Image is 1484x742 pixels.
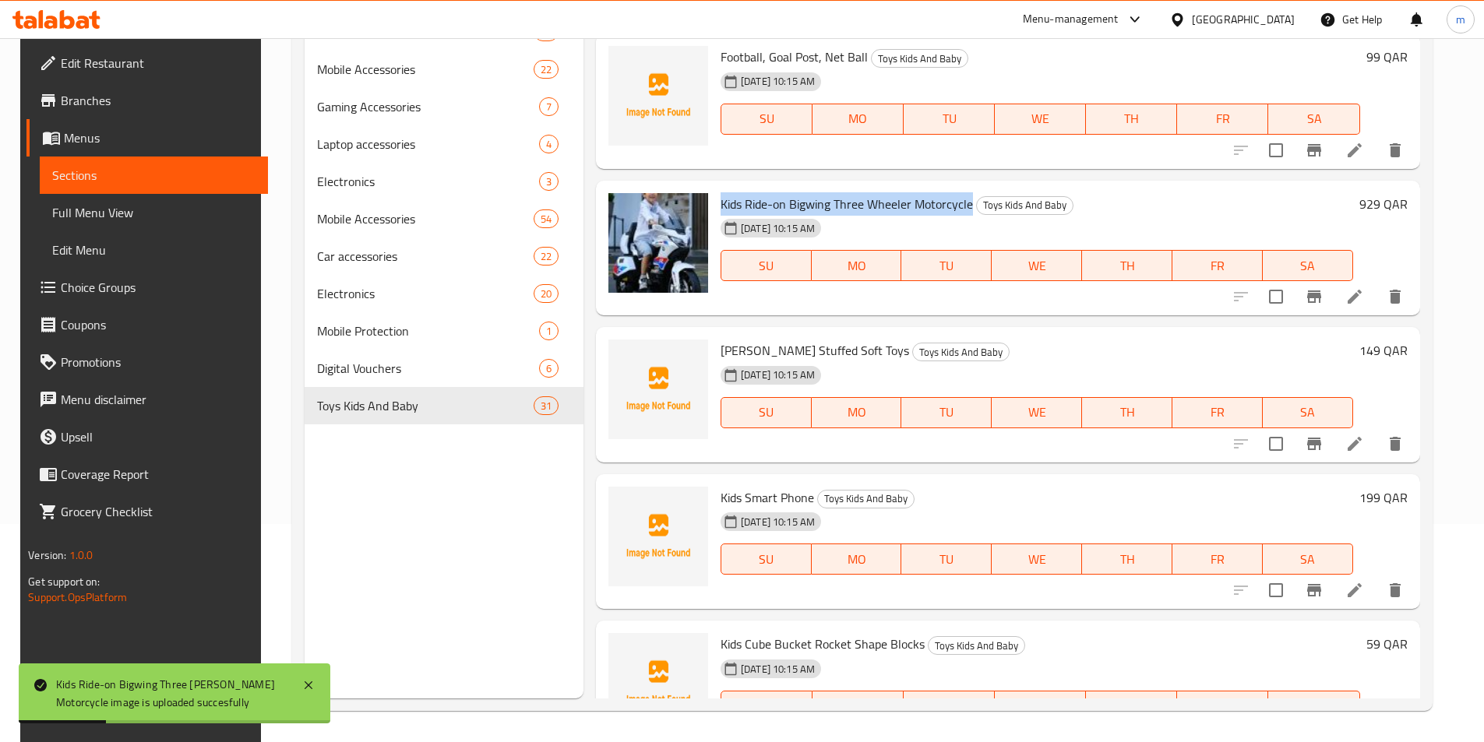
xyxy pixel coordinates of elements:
span: Digital Vouchers [317,359,539,378]
span: [DATE] 10:15 AM [735,662,821,677]
a: Edit menu item [1345,141,1364,160]
div: Electronics20 [305,275,583,312]
a: Sections [40,156,268,194]
span: SA [1269,548,1347,571]
span: MO [818,548,896,571]
button: FR [1177,691,1268,722]
a: Coverage Report [26,455,268,493]
span: Select to update [1260,574,1292,607]
span: Toys Kids And Baby [818,490,914,508]
button: Branch-specific-item [1295,278,1333,315]
div: Toys Kids And Baby [817,490,915,508]
span: Mobile Accessories [317,60,534,79]
a: Menu disclaimer [26,381,268,418]
span: [DATE] 10:15 AM [735,515,821,529]
button: Branch-specific-item [1295,425,1333,462]
span: Car accessories [317,247,534,266]
span: Upsell [61,427,256,446]
div: Mobile Accessories22 [305,51,583,88]
span: TH [1092,695,1171,718]
button: WE [992,543,1082,575]
a: Support.OpsPlatform [28,587,127,607]
div: Gaming Accessories7 [305,88,583,125]
span: [DATE] 10:15 AM [735,74,821,89]
button: FR [1177,104,1268,135]
span: SU [728,255,805,277]
span: TU [910,695,989,718]
span: Choice Groups [61,278,256,297]
span: TH [1092,107,1171,130]
a: Edit Restaurant [26,44,268,82]
img: Kids Cube Bucket Rocket Shape Blocks [608,633,708,733]
button: SU [721,691,812,722]
div: items [534,60,559,79]
h6: 149 QAR [1359,339,1408,361]
button: MO [812,250,902,281]
span: 6 [540,361,558,376]
span: SA [1269,255,1347,277]
button: delete [1376,425,1414,462]
span: Kids Smart Phone [721,486,814,509]
span: Toys Kids And Baby [317,396,534,415]
span: Toys Kids And Baby [913,343,1009,361]
span: Sections [52,166,256,185]
button: MO [812,691,904,722]
button: delete [1376,132,1414,169]
button: WE [995,691,1086,722]
span: 31 [534,399,558,413]
span: Menus [64,128,256,147]
a: Grocery Checklist [26,493,268,530]
nav: Menu sections [305,7,583,431]
span: 54 [534,212,558,227]
span: 1 [540,324,558,339]
div: Kids Ride-on Bigwing Three [PERSON_NAME] Motorcycle image is uploaded succesfully [56,676,287,711]
button: TH [1082,397,1172,428]
span: FR [1179,401,1257,424]
span: SA [1269,401,1347,424]
span: Football, Goal Post, Net Ball [721,45,868,69]
span: 7 [540,100,558,114]
span: TH [1088,548,1166,571]
button: TU [904,104,995,135]
span: Edit Menu [52,241,256,259]
span: FR [1183,695,1262,718]
a: Edit Menu [40,231,268,269]
a: Promotions [26,343,268,381]
span: [PERSON_NAME] Stuffed Soft Toys [721,339,909,362]
button: TU [901,397,992,428]
div: items [534,284,559,303]
button: MO [812,543,902,575]
span: Gaming Accessories [317,97,539,116]
button: TH [1086,104,1177,135]
button: Branch-specific-item [1295,571,1333,609]
span: SU [728,401,805,424]
div: Toys Kids And Baby [928,636,1025,655]
span: TU [908,548,985,571]
span: WE [1001,695,1080,718]
span: Grocery Checklist [61,502,256,521]
button: WE [992,397,1082,428]
span: 3 [540,174,558,189]
h6: 929 QAR [1359,193,1408,215]
button: SA [1268,691,1359,722]
div: Electronics3 [305,163,583,200]
button: MO [812,397,902,428]
span: WE [998,255,1076,277]
button: MO [812,104,904,135]
span: Full Menu View [52,203,256,222]
div: Menu-management [1023,10,1119,29]
button: SU [721,543,812,575]
button: TH [1086,691,1177,722]
span: Kids Cube Bucket Rocket Shape Blocks [721,632,925,656]
button: SU [721,250,812,281]
span: Mobile Protection [317,322,539,340]
span: TH [1088,255,1166,277]
span: Toys Kids And Baby [872,50,968,68]
button: WE [995,104,1086,135]
span: WE [1001,107,1080,130]
button: TU [901,543,992,575]
span: FR [1179,548,1257,571]
button: SA [1268,104,1359,135]
span: WE [998,548,1076,571]
span: 22 [534,249,558,264]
